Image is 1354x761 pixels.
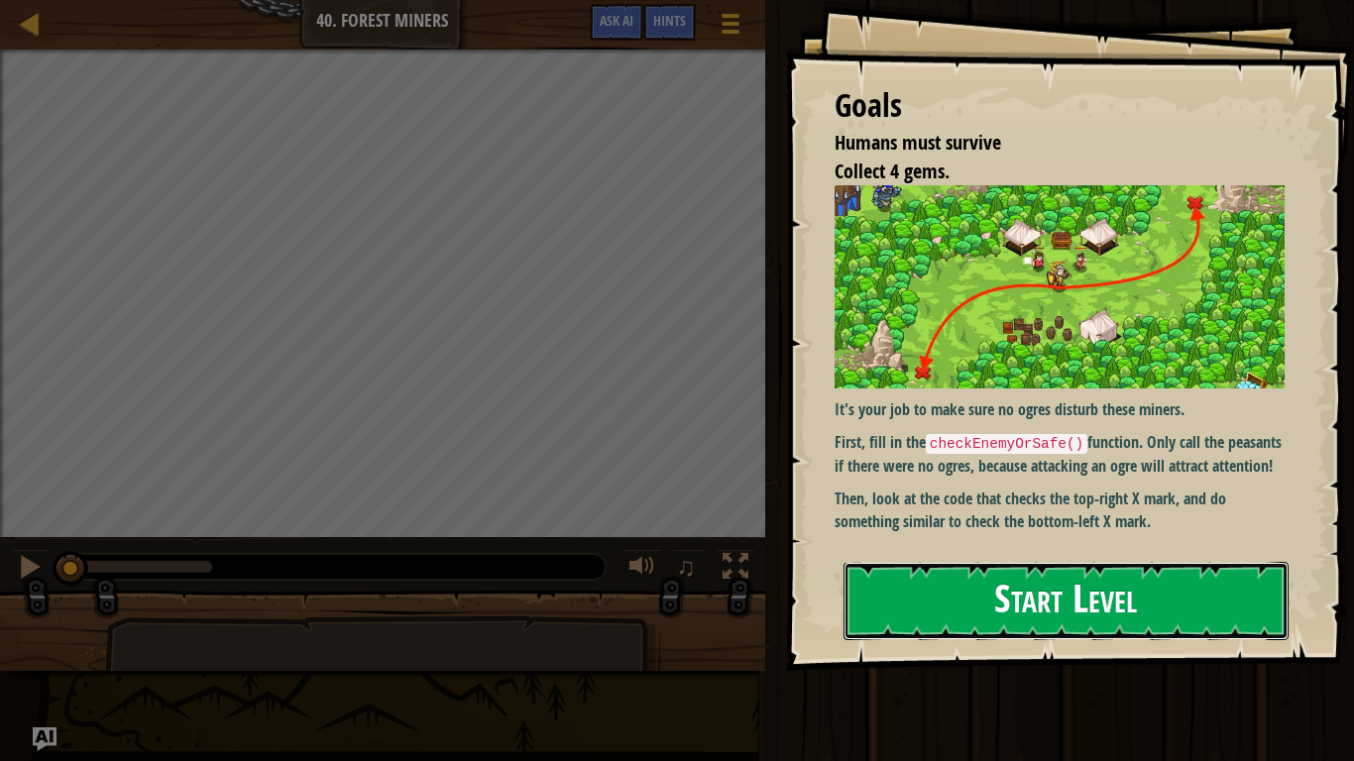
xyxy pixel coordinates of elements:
[810,129,1280,158] li: Humans must survive
[622,549,662,590] button: Adjust volume
[600,11,633,30] span: Ask AI
[10,549,50,590] button: Ctrl + P: Pause
[716,549,755,590] button: Toggle fullscreen
[835,185,1285,388] img: Forest miners
[33,727,56,751] button: Ask AI
[590,4,643,41] button: Ask AI
[835,431,1285,477] p: First, fill in the function. Only call the peasants if there were no ogres, because attacking an ...
[835,83,1285,129] div: Goals
[835,158,950,184] span: Collect 4 gems.
[810,158,1280,186] li: Collect 4 gems.
[844,562,1289,640] button: Start Level
[653,11,686,30] span: Hints
[835,488,1285,533] p: Then, look at the code that checks the top-right X mark, and do something similar to check the bo...
[706,4,755,51] button: Show game menu
[926,434,1087,454] code: checkEnemyOrSafe()
[835,129,1001,156] span: Humans must survive
[676,552,696,582] span: ♫
[835,398,1285,421] p: It's your job to make sure no ogres disturb these miners.
[672,549,706,590] button: ♫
